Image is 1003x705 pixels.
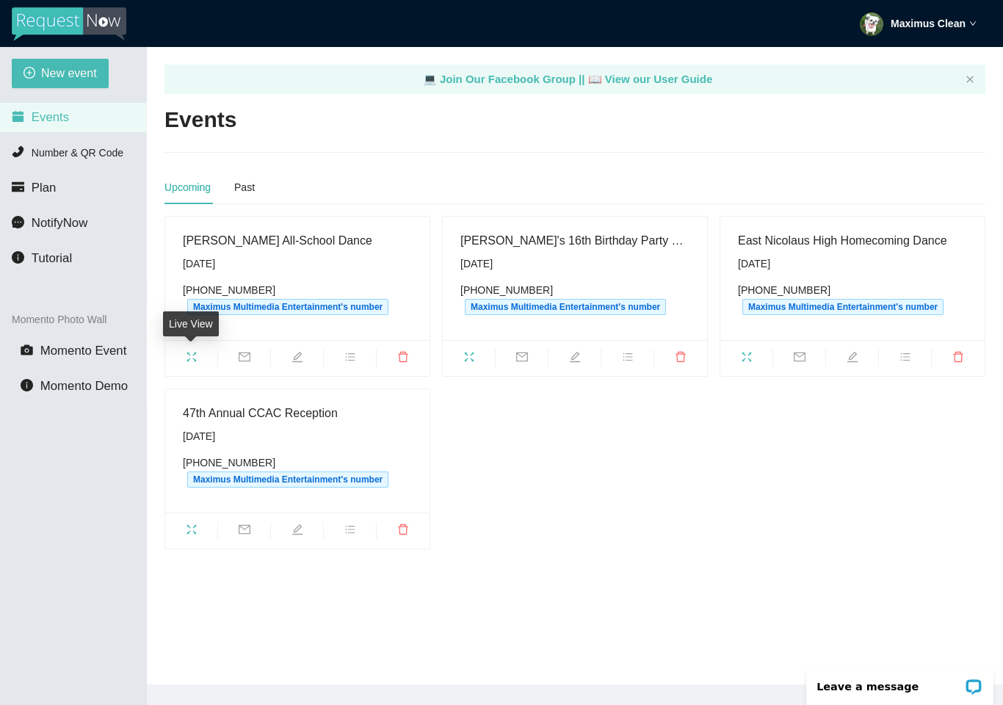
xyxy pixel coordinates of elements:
span: info-circle [21,379,33,391]
span: Maximus Multimedia Entertainment's number [187,471,388,488]
img: RequestNow [12,7,126,41]
span: bars [601,351,653,367]
div: [DATE] [460,256,689,272]
iframe: LiveChat chat widget [797,659,1003,705]
span: Maximus Multimedia Entertainment's number [465,299,666,315]
span: Number & QR Code [32,147,123,159]
span: laptop [588,73,602,85]
div: [PHONE_NUMBER] [183,282,412,315]
span: fullscreen [165,351,217,367]
div: [PHONE_NUMBER] [183,455,412,488]
span: fullscreen [443,351,495,367]
span: delete [377,524,430,540]
span: down [969,20,977,27]
div: Upcoming [164,179,211,195]
span: fullscreen [165,524,217,540]
button: close [966,75,974,84]
div: [PERSON_NAME] All-School Dance [183,231,412,250]
span: edit [826,351,878,367]
span: delete [377,351,430,367]
span: info-circle [12,251,24,264]
img: ACg8ocKvMLxJsTDqE32xSOC7ah6oeuB-HR74aes2pRaVS42AcLQHjC0n=s96-c [860,12,883,36]
div: [PHONE_NUMBER] [460,282,689,315]
a: laptop View our User Guide [588,73,713,85]
span: laptop [423,73,437,85]
span: camera [21,344,33,356]
span: message [12,216,24,228]
a: laptop Join Our Facebook Group || [423,73,588,85]
div: [PERSON_NAME]'s 16th Birthday Party Celebration [460,231,689,250]
div: Past [234,179,255,195]
span: edit [271,351,323,367]
span: fullscreen [720,351,772,367]
span: bars [324,351,376,367]
div: East Nicolaus High Homecoming Dance [738,231,967,250]
span: credit-card [12,181,24,193]
button: plus-circleNew event [12,59,109,88]
h2: Events [164,105,236,135]
span: Plan [32,181,57,195]
span: edit [548,351,601,367]
span: plus-circle [23,67,35,81]
span: Momento Demo [40,379,128,393]
div: [DATE] [738,256,967,272]
div: [PHONE_NUMBER] [738,282,967,315]
span: calendar [12,110,24,123]
span: Events [32,110,69,124]
div: 47th Annual CCAC Reception [183,404,412,422]
span: NotifyNow [32,216,87,230]
span: Maximus Multimedia Entertainment's number [742,299,944,315]
span: mail [218,351,270,367]
span: bars [879,351,931,367]
span: New event [41,64,97,82]
span: Momento Event [40,344,127,358]
div: [DATE] [183,256,412,272]
span: Maximus Multimedia Entertainment's number [187,299,388,315]
span: Tutorial [32,251,72,265]
span: delete [654,351,707,367]
span: mail [496,351,548,367]
span: edit [271,524,323,540]
span: delete [932,351,985,367]
span: mail [218,524,270,540]
span: phone [12,145,24,158]
div: Live View [163,311,219,336]
span: bars [324,524,376,540]
div: [DATE] [183,428,412,444]
span: mail [773,351,825,367]
strong: Maximus Clean [891,18,966,29]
